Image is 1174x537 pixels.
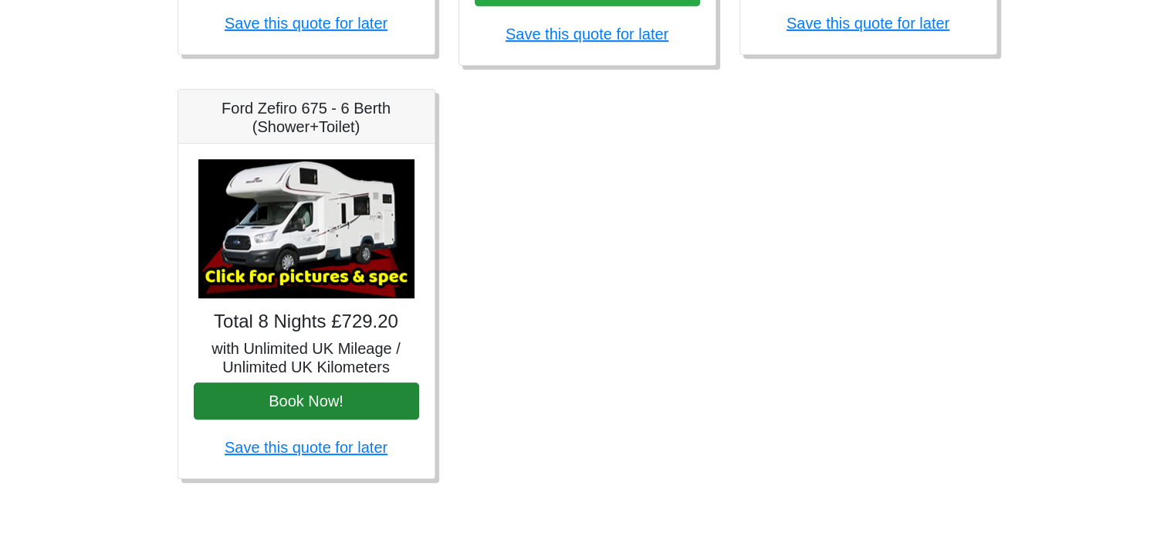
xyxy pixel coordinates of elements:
[506,25,668,42] a: Save this quote for later
[194,382,419,420] button: Book Now!
[787,15,949,32] a: Save this quote for later
[225,15,387,32] a: Save this quote for later
[194,311,419,333] h4: Total 8 Nights £729.20
[194,99,419,136] h5: Ford Zefiro 675 - 6 Berth (Shower+Toilet)
[198,159,414,298] img: Ford Zefiro 675 - 6 Berth (Shower+Toilet)
[194,339,419,376] h5: with Unlimited UK Mileage / Unlimited UK Kilometers
[225,439,387,456] a: Save this quote for later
